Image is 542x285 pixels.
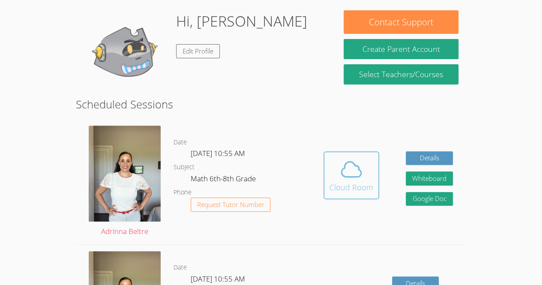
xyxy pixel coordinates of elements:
[76,96,466,112] h2: Scheduled Sessions
[176,44,220,58] a: Edit Profile
[176,10,307,32] h1: Hi, [PERSON_NAME]
[89,126,161,237] a: Adrinna Beltre
[191,198,271,212] button: Request Tutor Number
[197,201,264,208] span: Request Tutor Number
[191,173,258,187] dd: Math 6th-8th Grade
[191,148,245,158] span: [DATE] 10:55 AM
[406,192,453,206] a: Google Doc
[344,39,458,59] button: Create Parent Account
[329,181,373,193] div: Cloud Room
[89,126,161,222] img: IMG_9685.jpeg
[344,10,458,34] button: Contact Support
[174,262,187,273] dt: Date
[174,162,195,173] dt: Subject
[174,187,192,198] dt: Phone
[84,10,169,96] img: default.png
[191,274,245,284] span: [DATE] 10:55 AM
[174,137,187,148] dt: Date
[406,151,453,165] a: Details
[344,64,458,84] a: Select Teachers/Courses
[406,171,453,186] button: Whiteboard
[323,151,379,199] button: Cloud Room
